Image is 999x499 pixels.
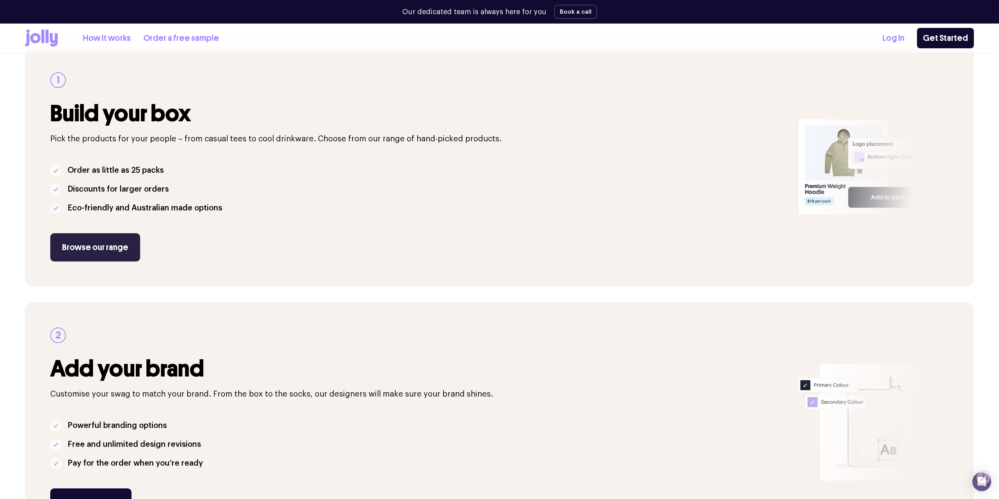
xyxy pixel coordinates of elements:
div: 1 [50,72,66,88]
p: Order as little as 25 packs [68,164,164,177]
div: Open Intercom Messenger [972,472,991,491]
a: Browse our range [50,233,140,261]
a: Order a free sample [143,32,219,45]
p: Customise your swag to match your brand. From the box to the socks, our designers will make sure ... [50,388,789,400]
a: Get Started [917,28,974,48]
p: Our dedicated team is always here for you [402,7,546,17]
a: How it works [83,32,131,45]
h3: Add your brand [50,356,789,382]
a: Log In [882,32,904,45]
p: Free and unlimited design revisions [68,438,201,451]
p: Pick the products for your people – from casual tees to cool drinkware. Choose from our range of ... [50,133,789,145]
button: Book a call [554,5,597,19]
p: Discounts for larger orders [68,183,169,196]
p: Pay for the order when you’re ready [68,457,203,470]
div: 2 [50,327,66,343]
h3: Build your box [50,101,789,126]
p: Eco-friendly and Australian made options [68,202,222,214]
p: Powerful branding options [68,419,167,432]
